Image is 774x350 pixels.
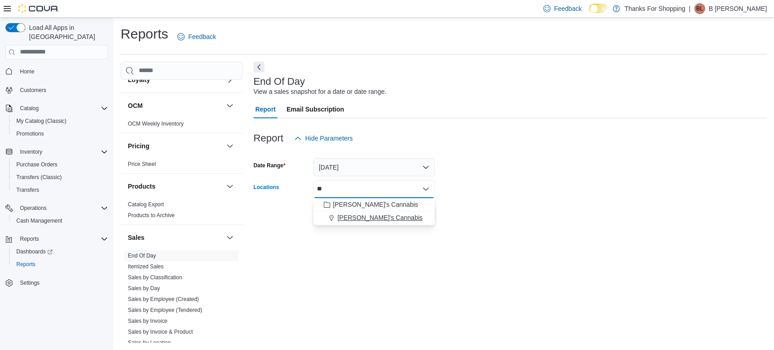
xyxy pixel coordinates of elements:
span: Load All Apps in [GEOGRAPHIC_DATA] [25,23,108,41]
span: Email Subscription [287,100,344,118]
span: Customers [20,87,46,94]
span: Price Sheet [128,160,156,168]
button: Loyalty [224,74,235,85]
button: OCM [128,101,223,110]
h3: End Of Day [253,76,305,87]
span: Transfers (Classic) [16,174,62,181]
span: End Of Day [128,252,156,259]
a: Sales by Day [128,285,160,292]
span: Operations [20,204,47,212]
span: [PERSON_NAME]'s Cannabis [333,200,418,209]
h3: OCM [128,101,143,110]
span: Transfers [13,185,108,195]
span: Reports [13,259,108,270]
span: Reports [16,261,35,268]
button: Transfers [9,184,112,196]
p: Thanks For Shopping [624,3,685,14]
div: Products [121,199,243,224]
span: Sales by Employee (Created) [128,296,199,303]
h3: Products [128,182,156,191]
a: Settings [16,277,43,288]
span: OCM Weekly Inventory [128,120,184,127]
p: B [PERSON_NAME] [709,3,767,14]
a: End Of Day [128,253,156,259]
button: OCM [224,100,235,111]
div: Pricing [121,159,243,173]
span: My Catalog (Classic) [16,117,67,125]
a: Dashboards [9,245,112,258]
button: Operations [2,202,112,214]
button: Pricing [224,141,235,151]
a: Catalog Export [128,201,164,208]
span: Reports [20,235,39,243]
h3: Report [253,133,283,144]
button: My Catalog (Classic) [9,115,112,127]
span: Cash Management [16,217,62,224]
span: Sales by Invoice & Product [128,328,193,335]
a: Promotions [13,128,48,139]
label: Locations [253,184,279,191]
span: Promotions [16,130,44,137]
a: Reports [13,259,39,270]
span: My Catalog (Classic) [13,116,108,126]
span: Dashboards [13,246,108,257]
span: Dashboards [16,248,53,255]
a: Sales by Classification [128,274,182,281]
a: Sales by Employee (Tendered) [128,307,202,313]
button: Catalog [16,103,42,114]
h3: Sales [128,233,145,242]
span: Settings [20,279,39,287]
button: Products [128,182,223,191]
a: Products to Archive [128,212,175,219]
div: View a sales snapshot for a date or date range. [253,87,386,97]
a: Dashboards [13,246,56,257]
p: | [689,3,691,14]
span: Customers [16,84,108,96]
button: Reports [16,233,43,244]
a: Feedback [174,28,219,46]
button: Sales [224,232,235,243]
span: Sales by Invoice [128,317,167,325]
a: OCM Weekly Inventory [128,121,184,127]
a: Cash Management [13,215,66,226]
button: Customers [2,83,112,97]
img: Cova [18,4,59,13]
button: [PERSON_NAME]'s Cannabis [313,198,435,211]
span: Itemized Sales [128,263,164,270]
button: Pricing [128,141,223,151]
button: [PERSON_NAME]'s Cannabis [313,211,435,224]
span: Catalog [20,105,39,112]
a: Sales by Location [128,340,171,346]
span: Feedback [554,4,582,13]
div: B Luxton [694,3,705,14]
button: Reports [2,233,112,245]
div: OCM [121,118,243,133]
span: [PERSON_NAME]'s Cannabis [337,213,423,222]
a: Purchase Orders [13,159,61,170]
span: Hide Parameters [305,134,353,143]
h1: Reports [121,25,168,43]
button: Close list of options [422,185,429,193]
button: Products [224,181,235,192]
button: Inventory [16,146,46,157]
button: Operations [16,203,50,214]
span: Home [16,66,108,77]
a: Transfers (Classic) [13,172,65,183]
span: Operations [16,203,108,214]
button: Reports [9,258,112,271]
a: Sales by Employee (Created) [128,296,199,302]
input: Dark Mode [589,4,608,13]
button: [DATE] [313,158,435,176]
span: Purchase Orders [13,159,108,170]
button: Cash Management [9,214,112,227]
button: Transfers (Classic) [9,171,112,184]
nav: Complex example [5,61,108,313]
button: Purchase Orders [9,158,112,171]
button: Promotions [9,127,112,140]
a: Home [16,66,38,77]
span: Catalog [16,103,108,114]
button: Home [2,65,112,78]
